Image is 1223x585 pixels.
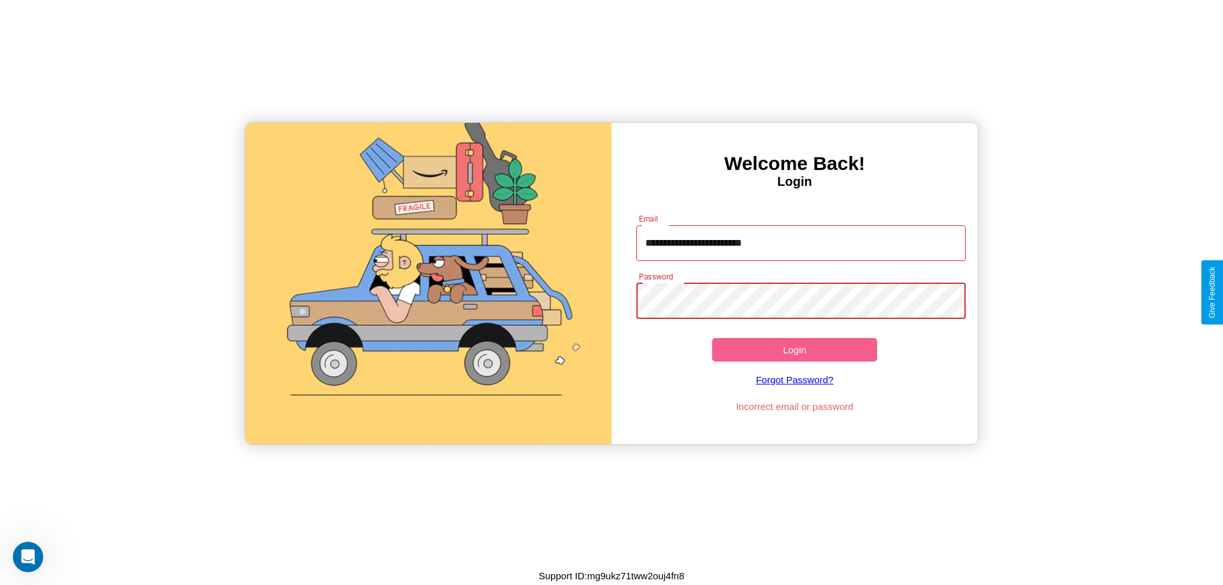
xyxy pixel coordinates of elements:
button: Login [712,338,877,362]
div: Give Feedback [1208,267,1217,318]
h4: Login [611,174,978,189]
h3: Welcome Back! [611,153,978,174]
img: gif [245,123,611,444]
p: Incorrect email or password [630,398,960,415]
iframe: Intercom live chat [13,542,43,572]
p: Support ID: mg9ukz71tww2ouj4fn8 [539,567,684,584]
label: Password [639,271,673,282]
a: Forgot Password? [630,362,960,398]
label: Email [639,213,659,224]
